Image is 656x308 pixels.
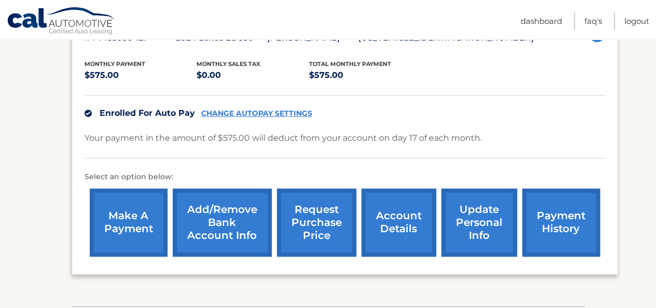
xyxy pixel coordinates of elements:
[309,60,391,68] span: Total Monthly Payment
[522,189,600,257] a: payment history
[201,109,312,118] a: CHANGE AUTOPAY SETTINGS
[100,108,195,118] span: Enrolled For Auto Pay
[85,171,605,183] p: Select an option below:
[521,12,562,30] a: Dashboard
[197,60,260,68] span: Monthly sales Tax
[441,189,517,257] a: update personal info
[309,68,422,83] p: $575.00
[85,110,92,117] img: check.svg
[361,189,436,257] a: account details
[7,7,116,37] a: Cal Automotive
[197,68,309,83] p: $0.00
[85,68,197,83] p: $575.00
[624,12,649,30] a: Logout
[90,189,168,257] a: make a payment
[584,12,602,30] a: FAQ's
[85,60,145,68] span: Monthly Payment
[85,131,482,145] p: Your payment in the amount of $575.00 will deduct from your account on day 17 of each month.
[277,189,356,257] a: request purchase price
[173,189,272,257] a: Add/Remove bank account info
